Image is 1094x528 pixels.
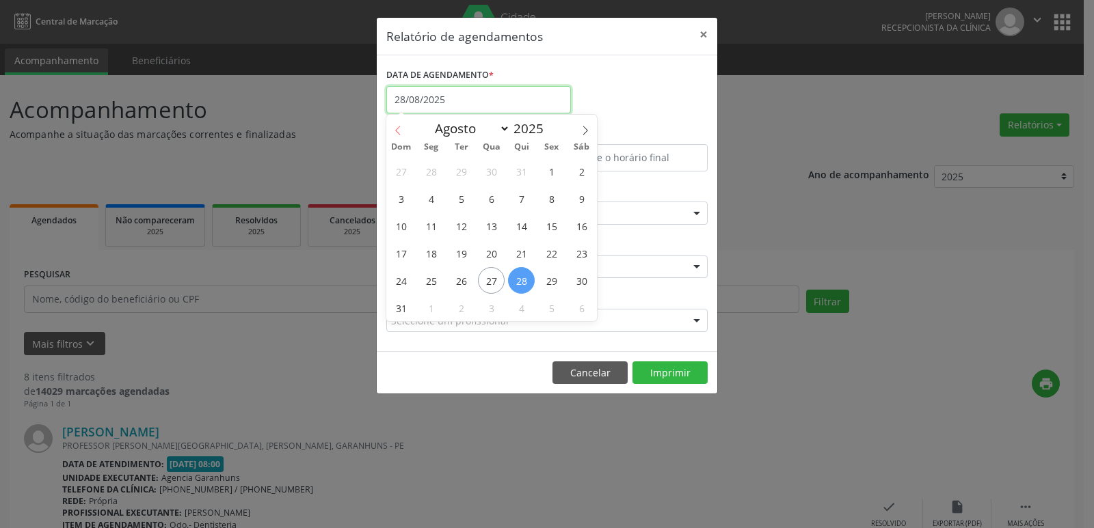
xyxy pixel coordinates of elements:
[418,158,444,184] span: Julho 28, 2025
[448,185,475,212] span: Agosto 5, 2025
[538,240,565,266] span: Agosto 22, 2025
[538,158,565,184] span: Agosto 1, 2025
[568,240,595,266] span: Agosto 23, 2025
[448,267,475,294] span: Agosto 26, 2025
[567,143,597,152] span: Sáb
[388,212,414,239] span: Agosto 10, 2025
[508,267,535,294] span: Agosto 28, 2025
[550,123,708,144] label: ATÉ
[568,185,595,212] span: Agosto 9, 2025
[478,158,505,184] span: Julho 30, 2025
[477,143,507,152] span: Qua
[478,240,505,266] span: Agosto 20, 2025
[448,212,475,239] span: Agosto 12, 2025
[388,240,414,266] span: Agosto 17, 2025
[568,212,595,239] span: Agosto 16, 2025
[538,267,565,294] span: Agosto 29, 2025
[388,294,414,321] span: Agosto 31, 2025
[550,144,708,171] input: Selecione o horário final
[391,314,509,328] span: Selecione um profissional
[478,212,505,239] span: Agosto 13, 2025
[508,240,535,266] span: Agosto 21, 2025
[386,86,571,113] input: Selecione uma data ou intervalo
[388,185,414,212] span: Agosto 3, 2025
[478,267,505,294] span: Agosto 27, 2025
[568,267,595,294] span: Agosto 30, 2025
[508,294,535,321] span: Setembro 4, 2025
[632,361,708,385] button: Imprimir
[538,185,565,212] span: Agosto 8, 2025
[690,18,717,51] button: Close
[538,212,565,239] span: Agosto 15, 2025
[510,120,555,137] input: Year
[418,294,444,321] span: Setembro 1, 2025
[507,143,537,152] span: Qui
[448,158,475,184] span: Julho 29, 2025
[568,158,595,184] span: Agosto 2, 2025
[386,143,416,152] span: Dom
[508,158,535,184] span: Julho 31, 2025
[418,185,444,212] span: Agosto 4, 2025
[416,143,446,152] span: Seg
[448,240,475,266] span: Agosto 19, 2025
[386,65,494,86] label: DATA DE AGENDAMENTO
[508,212,535,239] span: Agosto 14, 2025
[428,119,510,138] select: Month
[418,240,444,266] span: Agosto 18, 2025
[478,294,505,321] span: Setembro 3, 2025
[568,294,595,321] span: Setembro 6, 2025
[386,27,543,45] h5: Relatório de agendamentos
[418,267,444,294] span: Agosto 25, 2025
[388,158,414,184] span: Julho 27, 2025
[448,294,475,321] span: Setembro 2, 2025
[552,361,628,385] button: Cancelar
[537,143,567,152] span: Sex
[388,267,414,294] span: Agosto 24, 2025
[538,294,565,321] span: Setembro 5, 2025
[418,212,444,239] span: Agosto 11, 2025
[478,185,505,212] span: Agosto 6, 2025
[508,185,535,212] span: Agosto 7, 2025
[446,143,477,152] span: Ter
